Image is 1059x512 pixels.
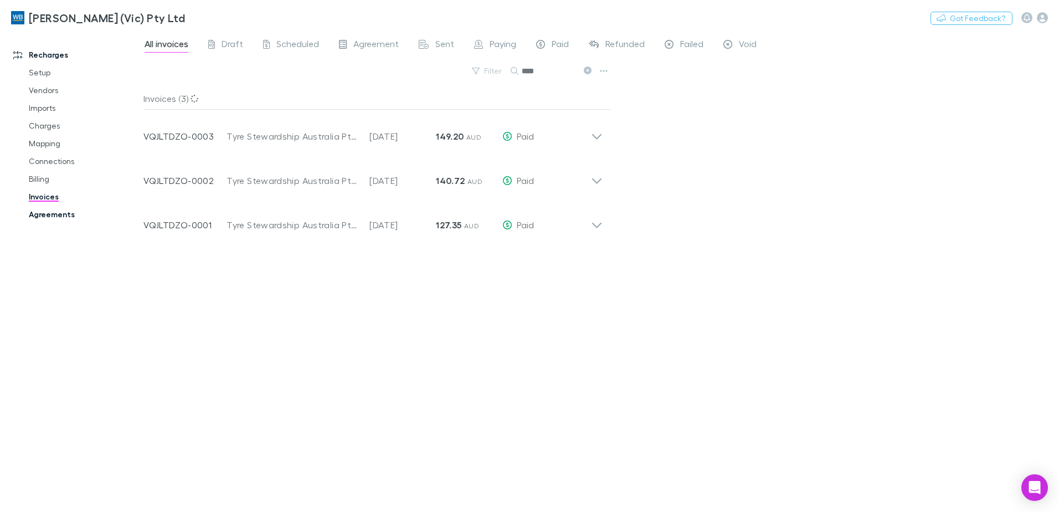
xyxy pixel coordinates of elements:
span: AUD [467,177,482,186]
p: VQJLTDZO-0001 [143,218,227,232]
a: Connections [18,152,150,170]
strong: 127.35 [436,219,461,231]
p: VQJLTDZO-0002 [143,174,227,187]
a: Vendors [18,81,150,99]
div: Open Intercom Messenger [1021,474,1048,501]
span: Failed [680,38,703,53]
a: [PERSON_NAME] (Vic) Pty Ltd [4,4,192,31]
a: Agreements [18,206,150,223]
strong: 149.20 [436,131,464,142]
span: Paid [517,175,534,186]
span: Paid [517,219,534,230]
span: Void [739,38,757,53]
a: Billing [18,170,150,188]
p: [DATE] [369,174,436,187]
div: Tyre Stewardship Australia Pty Ltd [227,130,358,143]
p: [DATE] [369,130,436,143]
p: [DATE] [369,218,436,232]
span: All invoices [145,38,188,53]
button: Got Feedback? [931,12,1012,25]
span: AUD [466,133,481,141]
a: Mapping [18,135,150,152]
div: VQJLTDZO-0003Tyre Stewardship Australia Pty Ltd[DATE]149.20 AUDPaid [135,110,611,154]
h3: [PERSON_NAME] (Vic) Pty Ltd [29,11,185,24]
a: Setup [18,64,150,81]
p: VQJLTDZO-0003 [143,130,227,143]
button: Filter [466,64,508,78]
div: VQJLTDZO-0002Tyre Stewardship Australia Pty Ltd[DATE]140.72 AUDPaid [135,154,611,198]
a: Invoices [18,188,150,206]
a: Recharges [2,46,150,64]
span: Paid [552,38,569,53]
div: Tyre Stewardship Australia Pty Ltd [227,218,358,232]
a: Imports [18,99,150,117]
div: Tyre Stewardship Australia Pty Ltd [227,174,358,187]
span: Sent [435,38,454,53]
div: VQJLTDZO-0001Tyre Stewardship Australia Pty Ltd[DATE]127.35 AUDPaid [135,198,611,243]
span: Agreement [353,38,399,53]
strong: 140.72 [436,175,465,186]
span: Paid [517,131,534,141]
span: AUD [464,222,479,230]
span: Refunded [605,38,645,53]
img: William Buck (Vic) Pty Ltd's Logo [11,11,24,24]
span: Scheduled [276,38,319,53]
span: Paying [490,38,516,53]
a: Charges [18,117,150,135]
span: Draft [222,38,243,53]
